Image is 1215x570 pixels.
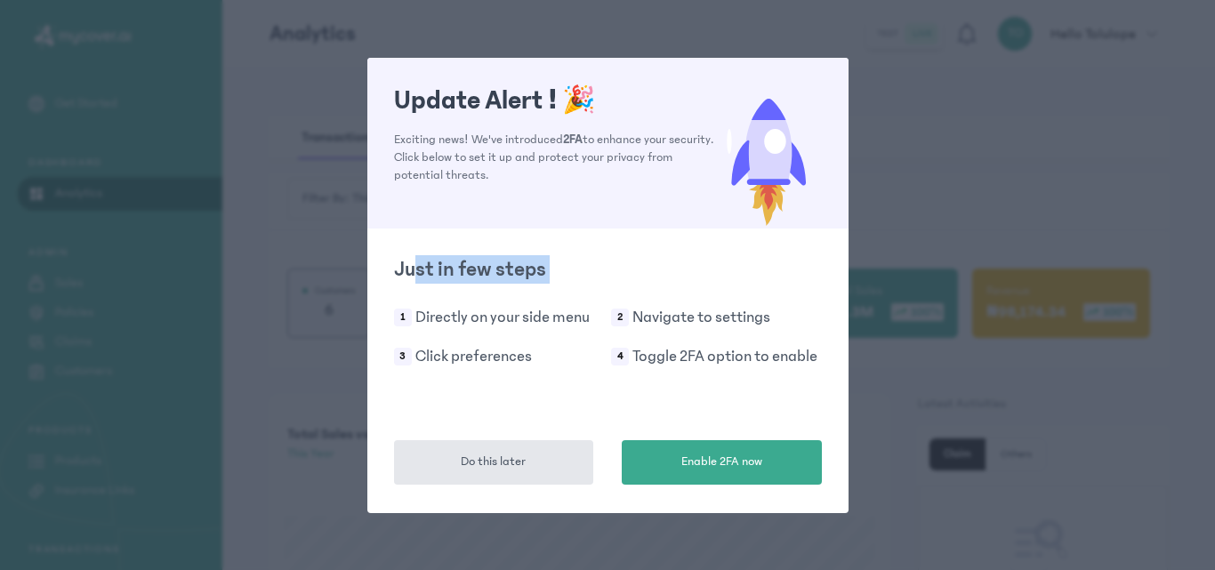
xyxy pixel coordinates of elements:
p: Directly on your side menu [415,305,590,330]
span: 1 [394,309,412,326]
span: 🎉 [562,85,595,116]
p: Navigate to settings [632,305,770,330]
span: 2FA [563,132,583,147]
p: Click preferences [415,344,532,369]
span: 4 [611,348,629,365]
span: 3 [394,348,412,365]
p: Exciting news! We've introduced to enhance your security. Click below to set it up and protect yo... [394,131,715,184]
span: Enable 2FA now [681,453,762,471]
span: Do this later [461,453,526,471]
h1: Update Alert ! [394,84,715,116]
span: 2 [611,309,629,326]
h2: Just in few steps [394,255,822,284]
p: Toggle 2FA option to enable [632,344,817,369]
button: Do this later [394,440,594,485]
button: Enable 2FA now [622,440,822,485]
